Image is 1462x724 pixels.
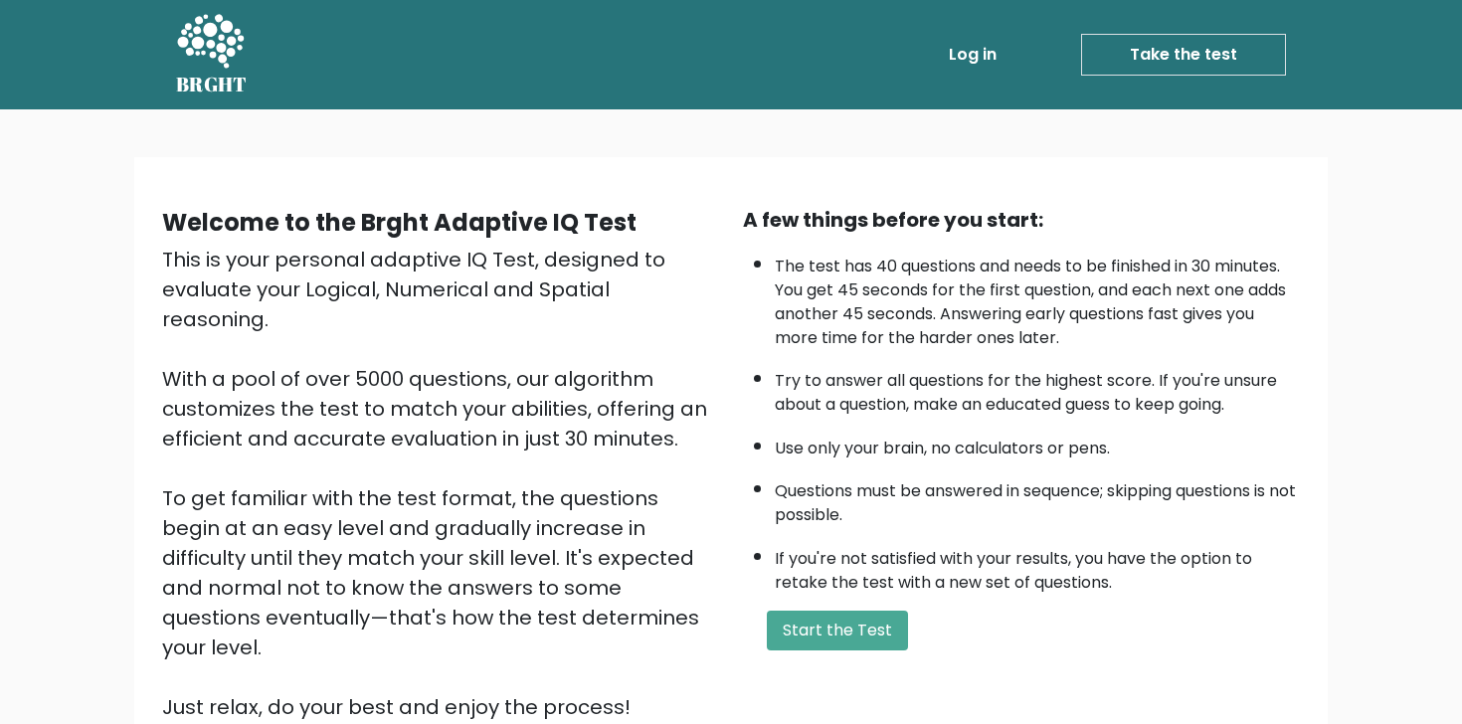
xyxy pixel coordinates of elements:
a: BRGHT [176,8,248,101]
li: Use only your brain, no calculators or pens. [775,427,1300,460]
a: Take the test [1081,34,1286,76]
button: Start the Test [767,611,908,650]
h5: BRGHT [176,73,248,96]
li: Try to answer all questions for the highest score. If you're unsure about a question, make an edu... [775,359,1300,417]
li: The test has 40 questions and needs to be finished in 30 minutes. You get 45 seconds for the firs... [775,245,1300,350]
li: If you're not satisfied with your results, you have the option to retake the test with a new set ... [775,537,1300,595]
div: This is your personal adaptive IQ Test, designed to evaluate your Logical, Numerical and Spatial ... [162,245,719,722]
div: A few things before you start: [743,205,1300,235]
li: Questions must be answered in sequence; skipping questions is not possible. [775,469,1300,527]
b: Welcome to the Brght Adaptive IQ Test [162,206,637,239]
a: Log in [941,35,1005,75]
